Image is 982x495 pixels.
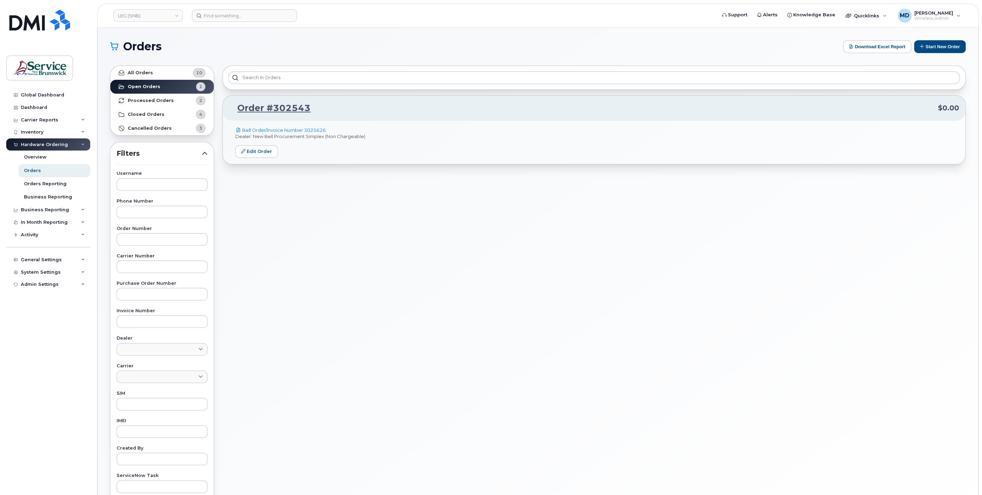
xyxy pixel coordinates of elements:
[128,84,160,89] strong: Open Orders
[117,171,208,176] label: Username
[199,111,202,118] span: 4
[843,40,911,53] button: Download Excel Report
[229,102,311,114] a: Order #302543
[110,121,214,135] a: Cancelled Orders3
[228,71,960,84] input: Search in orders
[117,281,208,286] label: Purchase Order Number
[128,98,174,103] strong: Processed Orders
[235,133,953,140] p: Dealer: New Bell Procurement Simplex (Non Chargeable)
[128,112,164,117] strong: Closed Orders
[914,40,966,53] button: Start New Order
[117,446,208,451] label: Created By
[235,145,278,158] a: Edit Order
[117,254,208,258] label: Carrier Number
[117,148,202,159] span: Filters
[117,336,208,341] label: Dealer
[117,227,208,231] label: Order Number
[110,94,214,108] a: Processed Orders2
[199,125,202,131] span: 3
[117,364,208,368] label: Carrier
[938,103,959,113] span: $0.00
[235,127,326,133] a: Bell Order/Invoice Number 3025626
[199,97,202,104] span: 2
[123,41,162,52] span: Orders
[110,108,214,121] a: Closed Orders4
[128,70,153,76] strong: All Orders
[110,80,214,94] a: Open Orders1
[199,83,202,90] span: 1
[196,69,202,76] span: 10
[110,66,214,80] a: All Orders10
[117,199,208,204] label: Phone Number
[128,126,172,131] strong: Cancelled Orders
[117,473,208,478] label: ServiceNow Task
[117,419,208,423] label: IMEI
[117,391,208,396] label: SIM
[117,309,208,313] label: Invoice Number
